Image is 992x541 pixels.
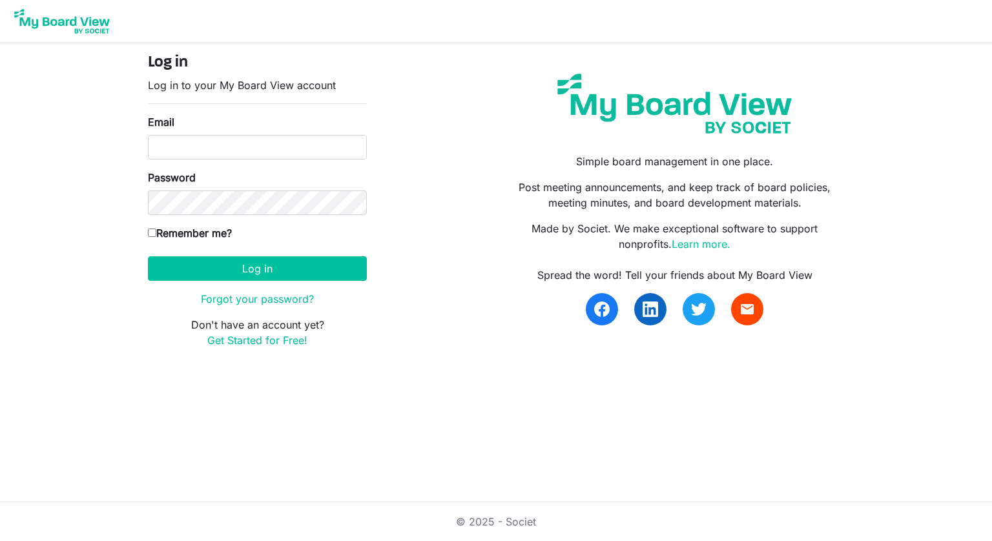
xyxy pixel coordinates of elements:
label: Password [148,170,196,185]
div: Spread the word! Tell your friends about My Board View [506,267,844,283]
a: © 2025 - Societ [456,515,536,528]
p: Log in to your My Board View account [148,77,367,93]
span: email [739,301,755,317]
input: Remember me? [148,229,156,237]
a: Learn more. [672,238,730,250]
label: Email [148,114,174,130]
button: Log in [148,256,367,281]
p: Made by Societ. We make exceptional software to support nonprofits. [506,221,844,252]
p: Simple board management in one place. [506,154,844,169]
h4: Log in [148,54,367,72]
label: Remember me? [148,225,232,241]
img: facebook.svg [594,301,610,317]
p: Don't have an account yet? [148,317,367,348]
a: Get Started for Free! [207,334,307,347]
img: My Board View Logo [10,5,114,37]
p: Post meeting announcements, and keep track of board policies, meeting minutes, and board developm... [506,179,844,210]
img: linkedin.svg [643,301,658,317]
img: my-board-view-societ.svg [548,64,801,143]
a: Forgot your password? [201,292,314,305]
a: email [731,293,763,325]
img: twitter.svg [691,301,707,317]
